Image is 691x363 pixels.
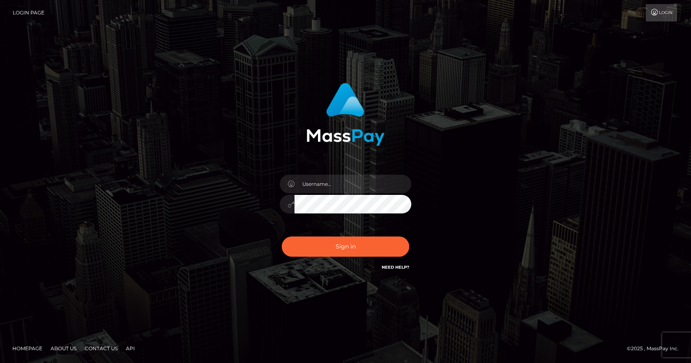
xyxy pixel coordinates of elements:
[13,4,44,21] a: Login Page
[306,83,385,146] img: MassPay Login
[627,344,685,353] div: © 2025 , MassPay Inc.
[282,237,409,257] button: Sign in
[123,342,138,355] a: API
[646,4,677,21] a: Login
[294,175,411,193] input: Username...
[47,342,80,355] a: About Us
[9,342,46,355] a: Homepage
[81,342,121,355] a: Contact Us
[382,265,409,270] a: Need Help?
